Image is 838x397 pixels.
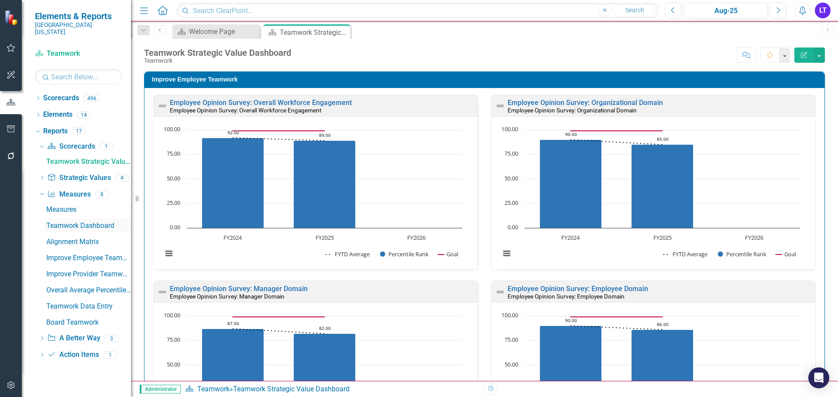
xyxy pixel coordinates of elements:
span: Search [625,7,644,14]
button: Show Goal [776,250,796,258]
h3: Improve Employee Teamwork [152,76,820,83]
small: Employee Opinion Survey: Overall Workforce Engagement [170,107,321,114]
div: Measures [46,206,131,214]
a: Teamwork Strategic Value Dashboard [44,155,131,169]
button: View chart menu, Chart [501,248,513,260]
text: 100.00 [164,311,180,319]
g: Goal, series 3 of 3. Line with 3 data points. [231,315,326,319]
div: Alignment Matrix [46,238,131,246]
div: Improve Provider Teamwork [46,270,131,278]
button: Show Goal [438,250,458,258]
svg: Interactive chart [496,126,804,267]
a: Scorecards [43,93,79,103]
button: Aug-25 [684,3,768,18]
a: Overall Average Percentile Rank-Teamwork [44,283,131,297]
a: Employee Opinion Survey: Employee Domain [508,285,648,293]
div: Welcome Page [189,26,258,37]
a: Reports [43,126,68,136]
small: Employee Opinion Survey: Manager Domain [170,293,285,300]
img: Not Defined [157,287,168,297]
button: Show FYTD Average [326,250,371,258]
a: Alignment Matrix [44,234,131,248]
button: Show Percentile Rank [380,250,429,258]
a: A Better Way [47,333,100,343]
div: Aug-25 [687,6,765,16]
a: Measures [47,190,90,200]
div: Overall Average Percentile Rank-Teamwork [46,286,131,294]
div: Teamwork Strategic Value Dashboard [233,385,350,393]
g: Percentile Rank, series 2 of 3. Bar series with 3 bars. [202,130,417,228]
div: » [185,384,478,394]
button: View chart menu, Chart [163,248,175,260]
button: Search [613,4,656,17]
text: 25.00 [505,199,518,207]
img: ClearPoint Strategy [4,10,20,25]
text: 100.00 [501,125,518,133]
div: Teamwork Dashboard [46,222,131,230]
a: Employee Opinion Survey: Manager Domain [170,285,308,293]
small: Employee Opinion Survey: Organizational Domain [508,107,637,114]
span: Elements & Reports [35,11,122,21]
img: Not Defined [495,287,505,297]
span: Administrator [140,385,181,394]
text: 90.00 [565,131,577,137]
text: 86.00 [657,321,669,327]
a: Scorecards [47,142,95,152]
text: 75.00 [505,149,518,157]
text: 82.00 [319,325,331,331]
button: Show FYTD Average [663,250,708,258]
button: LT [815,3,831,18]
a: Elements [43,110,72,120]
small: [GEOGRAPHIC_DATA][US_STATE] [35,21,122,36]
text: 25.00 [167,199,180,207]
text: 50.00 [167,174,180,182]
a: Teamwork [35,49,122,59]
text: 50.00 [167,360,180,368]
div: 17 [72,128,86,135]
div: 14 [77,111,91,119]
text: FY2024 [561,234,580,241]
a: Improve Employee Teamwork [44,251,131,265]
a: Strategic Values [47,173,110,183]
text: 92.00 [227,129,239,136]
text: 75.00 [505,336,518,343]
a: Action Items [47,350,99,360]
text: 90.00 [565,317,577,323]
text: FY2025 [653,234,672,241]
a: Teamwork Data Entry [44,299,131,313]
input: Search Below... [35,69,122,85]
a: Board Teamwork [44,315,131,329]
a: Welcome Page [175,26,258,37]
a: Employee Opinion Survey: Overall Workforce Engagement [170,98,352,107]
text: 100.00 [164,125,180,133]
div: Double-Click to Edit [491,95,816,270]
div: Teamwork Strategic Value Dashboard [144,48,291,58]
div: Teamwork [144,58,291,64]
text: FY2024 [223,234,242,241]
div: 1 [100,143,113,150]
text: 75.00 [167,149,180,157]
div: Board Teamwork [46,319,131,326]
text: 0.00 [508,223,518,231]
div: Chart. Highcharts interactive chart. [158,126,473,267]
div: Open Intercom Messenger [808,367,829,388]
text: 75.00 [167,336,180,343]
div: 3 [105,335,119,342]
a: Improve Provider Teamwork [44,267,131,281]
text: 100.00 [501,311,518,319]
input: Search ClearPoint... [177,3,659,18]
small: Employee Opinion Survey: Employee Domain [508,293,625,300]
img: Not Defined [157,101,168,111]
path: FY2024, 92. Percentile Rank. [202,138,264,228]
text: FY2026 [745,234,763,241]
text: 0.00 [170,223,180,231]
text: FY2026 [407,234,426,241]
text: 50.00 [505,174,518,182]
path: FY2024, 90. Percentile Rank. [540,139,602,228]
div: Improve Employee Teamwork [46,254,131,262]
button: Show Percentile Rank [718,250,767,258]
div: Teamwork Data Entry [46,302,131,310]
text: 87.00 [227,320,239,326]
g: Goal, series 3 of 3. Line with 3 data points. [569,129,664,132]
text: 85.00 [657,136,669,142]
